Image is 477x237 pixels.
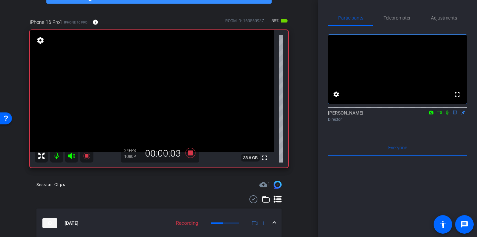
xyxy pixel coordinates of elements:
[280,17,288,25] mat-icon: battery_std
[261,154,269,162] mat-icon: fullscreen
[42,218,57,228] img: thumb-nail
[36,181,65,188] div: Session Clips
[384,16,411,20] span: Teleprompter
[259,181,267,189] mat-icon: cloud_upload
[64,20,87,25] span: iPhone 16 Pro
[30,19,62,26] span: iPhone 16 Pro1
[65,220,79,227] span: [DATE]
[259,181,270,189] span: Destinations for your clips
[332,90,340,98] mat-icon: settings
[271,16,280,26] span: 85%
[141,148,185,159] div: 00:00:03
[439,220,447,228] mat-icon: accessibility
[338,16,363,20] span: Participants
[92,19,98,25] mat-icon: info
[460,220,468,228] mat-icon: message
[267,181,270,187] span: 1
[36,36,45,44] mat-icon: settings
[274,181,282,189] img: Session clips
[241,154,260,162] span: 38.6 GB
[129,148,136,153] span: FPS
[124,154,141,159] div: 1080P
[328,110,467,122] div: [PERSON_NAME]
[262,220,265,227] span: 1
[225,18,264,27] div: ROOM ID: 163860937
[173,219,201,227] div: Recording
[328,117,467,122] div: Director
[451,109,459,115] mat-icon: flip
[124,148,141,153] div: 24
[431,16,457,20] span: Adjustments
[388,145,407,150] span: Everyone
[453,90,461,98] mat-icon: fullscreen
